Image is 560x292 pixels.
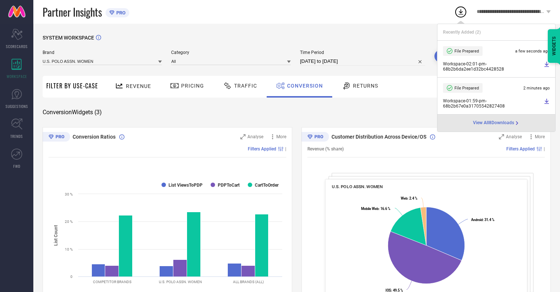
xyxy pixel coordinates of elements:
[234,83,257,89] span: Traffic
[443,30,481,35] span: Recently Added ( 2 )
[248,146,276,152] span: Filters Applied
[255,183,279,188] text: CartToOrder
[70,275,73,279] text: 0
[276,134,286,139] span: More
[544,98,550,109] a: Download
[126,83,151,89] span: Revenue
[6,44,28,49] span: SCORECARDS
[285,146,286,152] span: |
[544,61,550,72] a: Download
[240,134,246,139] svg: Zoom
[307,146,344,152] span: Revenue (% share)
[506,134,522,139] span: Analyse
[65,220,73,224] text: 20 %
[53,225,59,245] tspan: List Count
[506,146,535,152] span: Filters Applied
[471,218,482,222] tspan: Android
[473,120,520,126] div: Open download page
[401,196,407,200] tspan: Web
[114,10,126,16] span: PRO
[13,163,20,169] span: FWD
[301,132,329,143] div: Premium
[471,218,494,222] text: : 31.4 %
[218,183,240,188] text: PDPToCart
[43,4,102,20] span: Partner Insights
[300,50,425,55] span: Time Period
[65,192,73,196] text: 30 %
[10,133,23,139] span: TRENDS
[454,49,479,54] span: File Prepared
[43,132,70,143] div: Premium
[169,183,203,188] text: List ViewsToPDP
[443,61,542,72] span: Workspace - 02:01-pm - 68b2b6da2ee1d32bc4428528
[73,134,116,140] span: Conversion Ratios
[43,50,162,55] span: Brand
[473,120,520,126] a: View All8Downloads
[515,49,550,54] span: a few seconds ago
[454,5,467,18] div: Open download list
[46,81,98,90] span: Filter By Use-Case
[93,280,131,284] text: COMPETITOR BRANDS
[353,83,378,89] span: Returns
[43,109,102,116] span: Conversion Widgets ( 3 )
[171,50,290,55] span: Category
[181,83,204,89] span: Pricing
[544,146,545,152] span: |
[300,57,425,66] input: Select time period
[361,207,379,211] tspan: Mobile Web
[361,207,390,211] text: : 16.6 %
[434,50,474,62] button: Search
[473,120,514,126] span: View All 8 Downloads
[247,134,263,139] span: Analyse
[43,35,94,41] span: SYSTEM WORKSPACE
[454,86,479,91] span: File Prepared
[159,280,202,284] text: U.S. POLO ASSN. WOMEN
[443,98,542,109] span: Workspace - 01:59-pm - 68b2b67e0a31705542827408
[499,134,504,139] svg: Zoom
[233,280,264,284] text: ALL BRANDS (ALL)
[7,74,27,79] span: WORKSPACE
[331,184,383,189] span: U.S. POLO ASSN. WOMEN
[401,196,417,200] text: : 2.4 %
[331,134,426,140] span: Customer Distribution Across Device/OS
[6,103,28,109] span: SUGGESTIONS
[535,134,545,139] span: More
[65,247,73,251] text: 10 %
[287,83,323,89] span: Conversion
[523,86,550,91] span: 2 minutes ago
